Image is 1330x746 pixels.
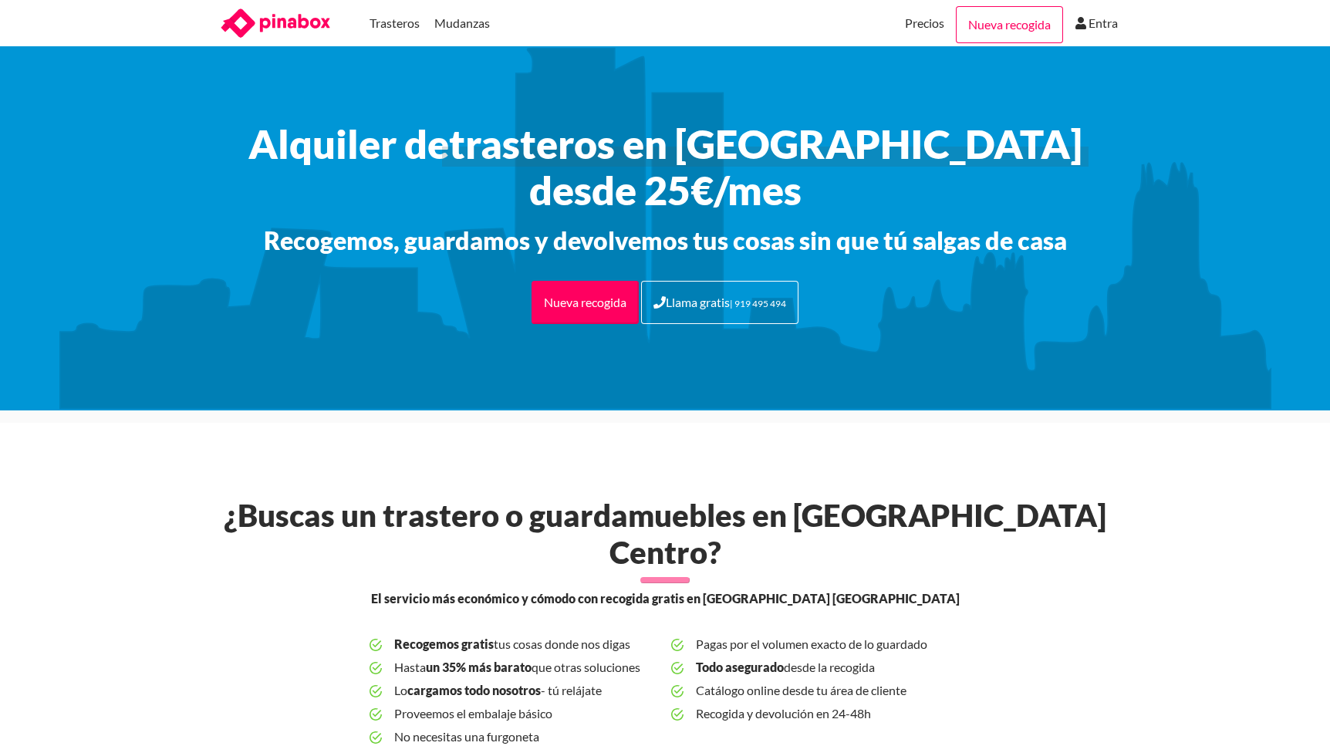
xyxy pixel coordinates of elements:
[394,702,659,725] span: Proveemos el embalaje básico
[696,656,960,679] span: desde la recogida
[202,225,1128,256] h3: Recogemos, guardamos y devolvemos tus cosas sin que tú salgas de casa
[1253,672,1330,746] iframe: Chat Widget
[394,656,659,679] span: Hasta que otras soluciones
[371,589,960,608] span: El servicio más económico y cómodo con recogida gratis en [GEOGRAPHIC_DATA] [GEOGRAPHIC_DATA]
[532,281,639,324] a: Nueva recogida
[696,702,960,725] span: Recogida y devolución en 24-48h
[394,633,659,656] span: tus cosas donde nos digas
[394,679,659,702] span: Lo - tú relájate
[956,6,1063,43] a: Nueva recogida
[641,281,798,324] a: Llama gratis| 919 495 494
[202,120,1128,213] h1: Alquiler de desde 25€/mes
[696,660,784,674] b: Todo asegurado
[426,660,532,674] b: un 35% más barato
[449,120,1082,167] span: trasteros en [GEOGRAPHIC_DATA]
[696,633,960,656] span: Pagas por el volumen exacto de lo guardado
[394,636,494,651] b: Recogemos gratis
[696,679,960,702] span: Catálogo online desde tu área de cliente
[208,497,1122,571] h2: ¿Buscas un trastero o guardamuebles en [GEOGRAPHIC_DATA] Centro?
[730,298,786,309] small: | 919 495 494
[407,683,541,697] b: cargamos todo nosotros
